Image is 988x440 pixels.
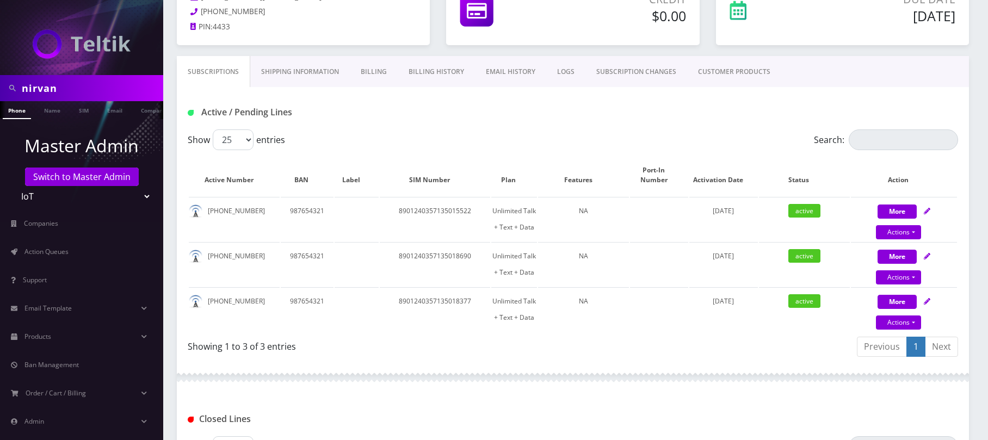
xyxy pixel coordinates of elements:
[188,417,194,423] img: Closed Lines
[335,154,379,196] th: Label: activate to sort column ascending
[788,249,820,263] span: active
[281,197,333,241] td: 987654321
[538,154,629,196] th: Features: activate to sort column ascending
[491,154,537,196] th: Plan: activate to sort column ascending
[876,315,921,330] a: Actions
[24,303,72,313] span: Email Template
[281,154,333,196] th: BAN: activate to sort column ascending
[24,332,51,341] span: Products
[24,360,79,369] span: Ban Management
[3,101,31,119] a: Phone
[188,110,194,116] img: Active / Pending Lines
[281,242,333,286] td: 987654321
[73,101,94,118] a: SIM
[689,154,757,196] th: Activation Date: activate to sort column ascending
[538,287,629,331] td: NA
[23,275,47,284] span: Support
[491,197,537,241] td: Unlimited Talk + Text + Data
[25,168,139,186] a: Switch to Master Admin
[878,295,917,309] button: More
[26,388,86,398] span: Order / Cart / Billing
[177,56,250,88] a: Subscriptions
[925,337,958,357] a: Next
[475,56,546,88] a: EMAIL HISTORY
[538,242,629,286] td: NA
[561,8,686,24] h5: $0.00
[849,129,958,150] input: Search:
[398,56,475,88] a: Billing History
[201,7,265,16] span: [PHONE_NUMBER]
[851,154,957,196] th: Action: activate to sort column ascending
[281,287,333,331] td: 987654321
[380,242,490,286] td: 8901240357135018690
[189,154,280,196] th: Active Number: activate to sort column ascending
[538,197,629,241] td: NA
[189,204,202,218] img: default.png
[189,287,280,331] td: [PHONE_NUMBER]
[814,129,958,150] label: Search:
[24,219,58,228] span: Companies
[713,296,734,306] span: [DATE]
[380,154,490,196] th: SIM Number: activate to sort column ascending
[39,101,66,118] a: Name
[250,56,350,88] a: Shipping Information
[878,204,917,219] button: More
[188,336,565,353] div: Showing 1 to 3 of 3 entries
[22,78,160,98] input: Search in Company
[491,242,537,286] td: Unlimited Talk + Text + Data
[876,270,921,284] a: Actions
[857,337,907,357] a: Previous
[585,56,687,88] a: SUBSCRIPTION CHANGES
[491,287,537,331] td: Unlimited Talk + Text + Data
[33,29,131,59] img: IoT
[188,414,434,424] h1: Closed Lines
[878,250,917,264] button: More
[546,56,585,88] a: LOGS
[876,225,921,239] a: Actions
[135,101,172,118] a: Company
[189,250,202,263] img: default.png
[713,251,734,261] span: [DATE]
[906,337,925,357] a: 1
[687,56,781,88] a: CUSTOMER PRODUCTS
[713,206,734,215] span: [DATE]
[350,56,398,88] a: Billing
[759,154,850,196] th: Status: activate to sort column ascending
[213,129,254,150] select: Showentries
[810,8,955,24] h5: [DATE]
[630,154,688,196] th: Port-In Number: activate to sort column ascending
[24,247,69,256] span: Action Queues
[788,294,820,308] span: active
[189,295,202,308] img: default.png
[788,204,820,218] span: active
[380,197,490,241] td: 8901240357135015522
[102,101,128,118] a: Email
[190,22,213,33] a: PIN:
[188,129,285,150] label: Show entries
[380,287,490,331] td: 8901240357135018377
[189,242,280,286] td: [PHONE_NUMBER]
[188,107,434,117] h1: Active / Pending Lines
[189,197,280,241] td: [PHONE_NUMBER]
[24,417,44,426] span: Admin
[213,22,230,32] span: 4433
